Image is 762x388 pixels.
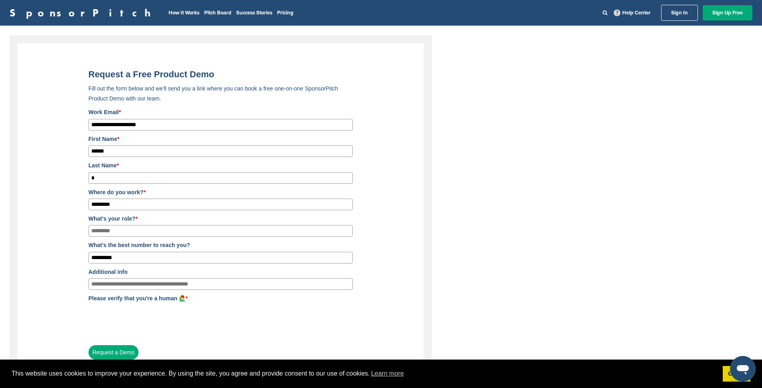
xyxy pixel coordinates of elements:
a: Pricing [277,10,294,16]
p: Fill out the form below and we'll send you a link where you can book a free one-on-one SponsorPit... [88,84,353,104]
a: learn more about cookies [370,368,405,380]
a: Help Center [612,8,652,18]
label: Please verify that you're a human 🙋‍♂️ [88,294,353,303]
a: Pitch Board [204,10,231,16]
a: Sign In [661,5,698,21]
a: Success Stories [236,10,272,16]
a: Sign Up Free [703,5,752,20]
iframe: reCAPTCHA [88,305,210,336]
iframe: Button to launch messaging window [730,356,756,382]
label: Where do you work? [88,188,353,197]
span: This website uses cookies to improve your experience. By using the site, you agree and provide co... [12,368,716,380]
button: Request a Demo [88,345,139,360]
label: Additional info [88,267,353,276]
a: How It Works [169,10,199,16]
label: Work Email [88,108,353,117]
label: What's your role? [88,214,353,223]
a: SponsorPitch [10,8,156,18]
label: Last Name [88,161,353,170]
a: dismiss cookie message [723,366,750,382]
label: What's the best number to reach you? [88,241,353,249]
label: First Name [88,135,353,143]
title: Request a Free Product Demo [88,69,353,80]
